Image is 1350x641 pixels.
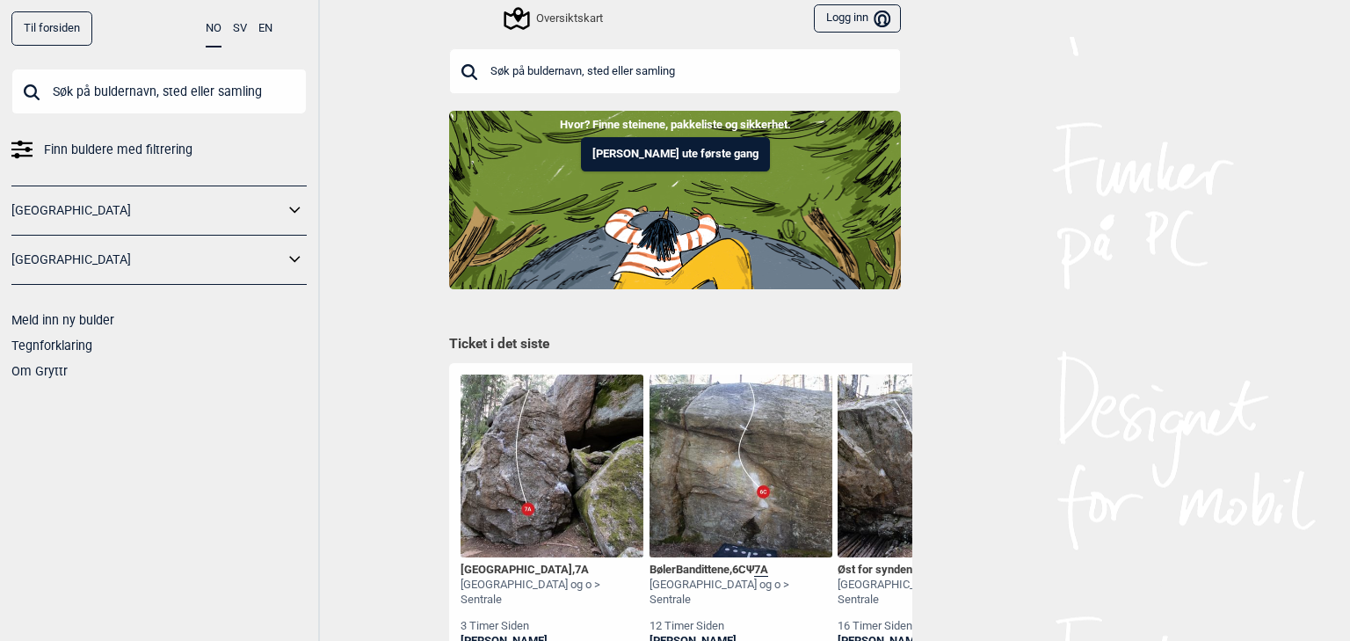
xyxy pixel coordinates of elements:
h1: Ticket i det siste [449,335,901,354]
span: 6C [732,563,746,576]
img: Indoor to outdoor [449,111,901,288]
button: [PERSON_NAME] ute første gang [581,137,770,171]
img: Boler Bandittene 200324 [650,375,832,557]
button: NO [206,11,221,47]
a: Om Gryttr [11,364,68,378]
button: SV [233,11,247,46]
input: Søk på buldernavn, sted eller samling [11,69,307,114]
button: Logg inn [814,4,901,33]
a: Til forsiden [11,11,92,46]
span: 7A [575,563,589,576]
div: Oversiktskart [506,8,603,29]
div: [GEOGRAPHIC_DATA] og o > Sentrale [461,578,643,608]
img: Ost for synden 200329 [838,375,1020,557]
div: Øst for synden , Ψ [838,563,1020,578]
div: [GEOGRAPHIC_DATA] , [461,563,643,578]
div: [GEOGRAPHIC_DATA] og o > Sentrale [650,578,832,608]
a: Meld inn ny bulder [11,313,114,327]
img: Islas Canarias 200413 [461,375,643,557]
div: 12 timer siden [650,619,832,634]
div: 16 timer siden [838,619,1020,634]
a: Finn buldere med filtrering [11,137,307,163]
p: Hvor? Finne steinene, pakkeliste og sikkerhet. [13,116,1337,134]
a: Tegnforklaring [11,339,92,353]
span: 7A [754,563,768,577]
button: EN [258,11,272,46]
a: [GEOGRAPHIC_DATA] [11,198,284,223]
div: BølerBandittene , Ψ [650,563,832,578]
div: 3 timer siden [461,619,643,634]
div: [GEOGRAPHIC_DATA] og o > Sentrale [838,578,1020,608]
a: [GEOGRAPHIC_DATA] [11,247,284,273]
span: Finn buldere med filtrering [44,137,192,163]
input: Søk på buldernavn, sted eller samling [449,48,901,94]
